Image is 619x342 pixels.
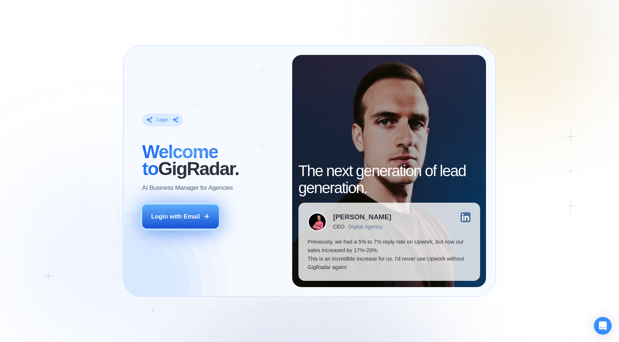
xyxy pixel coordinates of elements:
[298,163,480,196] h2: The next generation of lead generation.
[594,317,612,335] div: Open Intercom Messenger
[142,184,233,192] p: AI Business Manager for Agencies
[333,224,345,230] div: CEO
[333,214,391,221] div: [PERSON_NAME]
[142,141,218,179] span: Welcome to
[348,224,382,230] div: Digital Agency
[157,117,168,123] div: Login
[142,143,283,177] h2: ‍ GigRadar.
[142,205,219,228] button: Login with Email
[308,238,471,272] p: Previously, we had a 5% to 7% reply rate on Upwork, but now our sales increased by 17%-20%. This ...
[151,212,200,221] div: Login with Email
